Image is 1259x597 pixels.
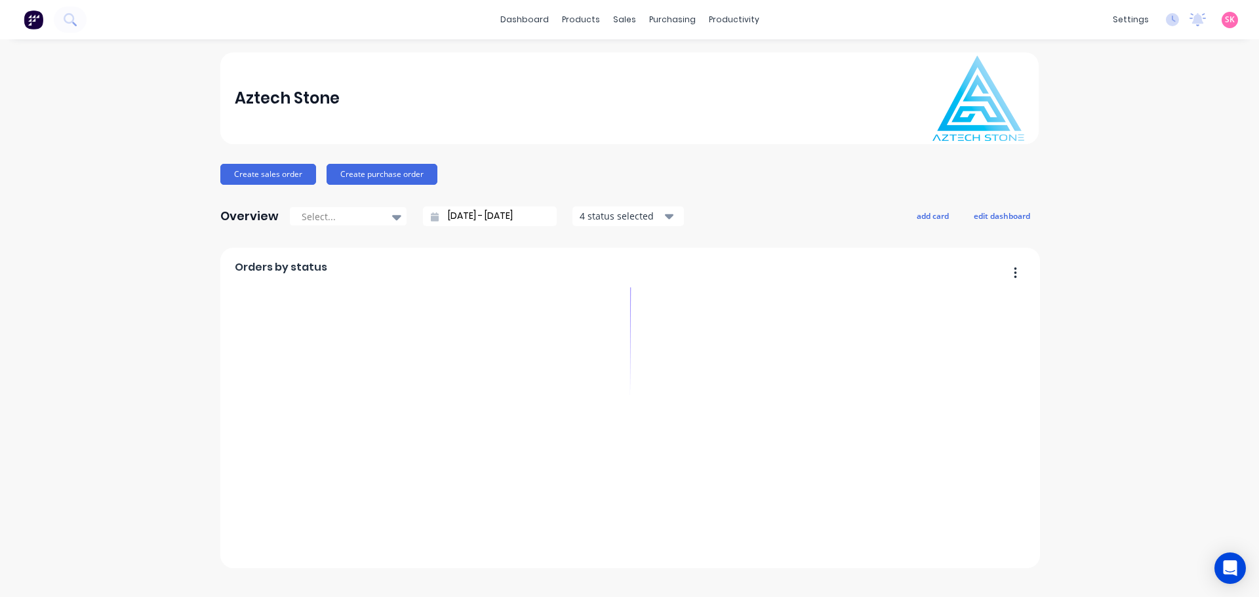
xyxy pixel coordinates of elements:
[607,10,643,29] div: sales
[908,207,957,224] button: add card
[580,209,662,223] div: 4 status selected
[235,260,327,275] span: Orders by status
[220,164,316,185] button: Create sales order
[1106,10,1155,29] div: settings
[24,10,43,29] img: Factory
[555,10,607,29] div: products
[327,164,437,185] button: Create purchase order
[494,10,555,29] a: dashboard
[1214,552,1246,584] div: Open Intercom Messenger
[702,10,766,29] div: productivity
[965,207,1039,224] button: edit dashboard
[1225,14,1235,26] span: SK
[643,10,702,29] div: purchasing
[572,206,684,226] button: 4 status selected
[235,85,340,111] div: Aztech Stone
[220,203,279,229] div: Overview
[932,56,1024,141] img: Aztech Stone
